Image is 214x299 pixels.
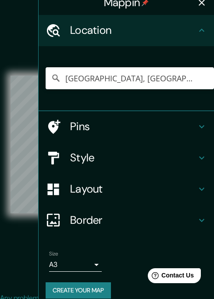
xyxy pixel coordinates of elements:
div: A3 [49,258,102,272]
div: Style [39,142,214,174]
h4: Style [70,151,196,165]
h4: Pins [70,120,196,134]
div: Layout [39,174,214,205]
h4: Layout [70,182,196,196]
canvas: Map [11,76,205,213]
button: Create your map [46,282,111,299]
h4: Location [70,24,196,37]
div: Location [39,15,214,46]
label: Size [49,250,58,258]
h4: Border [70,214,196,227]
input: Pick your city or area [46,67,214,89]
div: Pins [39,111,214,142]
div: Border [39,205,214,236]
iframe: Help widget launcher [136,265,204,289]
